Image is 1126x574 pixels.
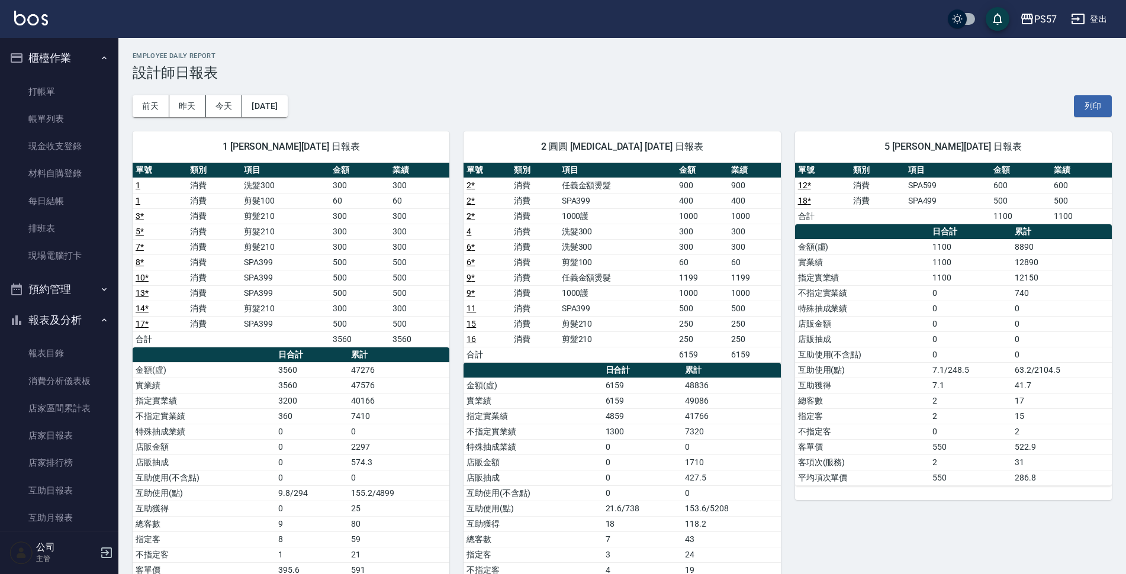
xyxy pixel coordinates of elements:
td: 155.2/4899 [348,485,450,501]
td: 9.8/294 [275,485,348,501]
td: 消費 [511,301,558,316]
td: 300 [728,224,780,239]
td: 2 [929,393,1012,408]
td: 消費 [511,270,558,285]
span: 1 [PERSON_NAME][DATE] 日報表 [147,141,435,153]
td: 300 [728,239,780,254]
td: 0 [682,439,780,454]
td: 0 [603,470,683,485]
td: 消費 [850,178,905,193]
td: 任義金額燙髮 [559,178,676,193]
td: 消費 [187,178,242,193]
td: 消費 [187,270,242,285]
td: 任義金額燙髮 [559,270,676,285]
td: 300 [330,178,390,193]
td: 剪髮210 [241,208,329,224]
td: 實業績 [133,378,275,393]
td: 300 [330,224,390,239]
td: 40166 [348,393,450,408]
th: 類別 [511,163,558,178]
td: 43 [682,531,780,547]
span: 5 [PERSON_NAME][DATE] 日報表 [809,141,1098,153]
td: 300 [390,239,449,254]
td: 500 [676,301,728,316]
td: 金額(虛) [795,239,930,254]
td: 900 [728,178,780,193]
td: 9 [275,516,348,531]
td: 金額(虛) [464,378,602,393]
td: 客項次(服務) [795,454,930,470]
td: 360 [275,408,348,424]
td: 3560 [275,362,348,378]
th: 項目 [905,163,990,178]
td: 7410 [348,408,450,424]
td: 互助使用(不含點) [133,470,275,485]
td: 平均項次單價 [795,470,930,485]
td: 6159 [603,393,683,408]
a: 互助日報表 [5,477,114,504]
td: 指定客 [133,531,275,547]
td: 300 [330,208,390,224]
td: 2 [929,408,1012,424]
th: 業績 [390,163,449,178]
td: 0 [929,347,1012,362]
td: 3560 [275,378,348,393]
td: 7320 [682,424,780,439]
td: 消費 [187,193,242,208]
td: 消費 [511,178,558,193]
td: 500 [990,193,1051,208]
td: 互助使用(不含點) [795,347,930,362]
td: 1100 [929,254,1012,270]
td: 8 [275,531,348,547]
td: SPA399 [241,316,329,331]
td: 250 [676,316,728,331]
td: 24 [682,547,780,562]
th: 類別 [850,163,905,178]
td: 550 [929,470,1012,485]
td: 60 [330,193,390,208]
td: SPA499 [905,193,990,208]
table: a dense table [795,163,1112,224]
td: 12150 [1012,270,1112,285]
a: 店家排行榜 [5,449,114,476]
button: 報表及分析 [5,305,114,336]
td: 500 [390,270,449,285]
td: SPA399 [559,193,676,208]
td: 消費 [187,208,242,224]
td: 250 [728,331,780,347]
td: 600 [1051,178,1112,193]
h3: 設計師日報表 [133,65,1112,81]
td: 消費 [511,224,558,239]
td: 500 [390,316,449,331]
td: 47576 [348,378,450,393]
td: 500 [330,254,390,270]
td: 0 [603,454,683,470]
td: 41.7 [1012,378,1112,393]
td: 300 [390,301,449,316]
td: 互助使用(點) [464,501,602,516]
td: SPA399 [241,254,329,270]
td: 286.8 [1012,470,1112,485]
td: 0 [348,424,450,439]
td: 500 [728,301,780,316]
td: 25 [348,501,450,516]
td: 1000 [728,208,780,224]
td: 不指定實業績 [464,424,602,439]
td: 實業績 [464,393,602,408]
td: 0 [275,424,348,439]
td: 500 [330,270,390,285]
td: 店販抽成 [795,331,930,347]
td: 60 [390,193,449,208]
td: 不指定實業績 [795,285,930,301]
td: 剪髮100 [559,254,676,270]
td: 消費 [187,285,242,301]
td: 153.6/5208 [682,501,780,516]
td: 互助使用(點) [795,362,930,378]
table: a dense table [795,224,1112,486]
th: 類別 [187,163,242,178]
th: 累計 [682,363,780,378]
td: 7.1/248.5 [929,362,1012,378]
button: 昨天 [169,95,206,117]
h5: 公司 [36,541,96,553]
td: 店販金額 [795,316,930,331]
